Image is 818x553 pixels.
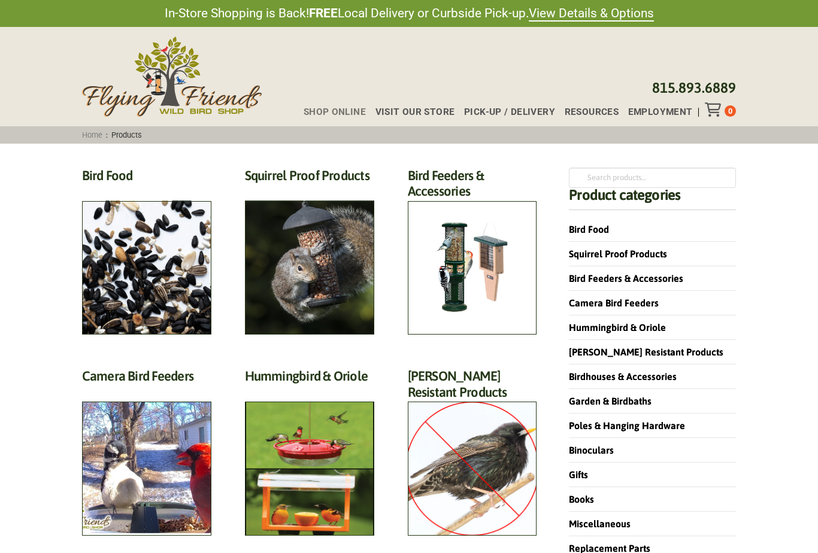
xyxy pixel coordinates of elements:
[408,368,537,406] h2: [PERSON_NAME] Resistant Products
[569,347,723,357] a: [PERSON_NAME] Resistant Products
[375,108,455,117] span: Visit Our Store
[728,107,732,116] span: 0
[408,368,537,536] a: Visit product category Starling Resistant Products
[569,469,588,480] a: Gifts
[569,518,631,529] a: Miscellaneous
[304,108,366,117] span: Shop Online
[245,368,374,536] a: Visit product category Hummingbird & Oriole
[108,130,146,139] span: Products
[565,108,619,117] span: Resources
[366,108,455,117] a: Visit Our Store
[569,445,614,455] a: Binoculars
[569,188,736,210] h4: Product categories
[455,108,555,117] a: Pick-up / Delivery
[555,108,619,117] a: Resources
[529,6,654,22] a: View Details & Options
[82,37,262,117] img: Flying Friends Wild Bird Shop Logo
[82,168,211,335] a: Visit product category Bird Food
[245,168,374,335] a: Visit product category Squirrel Proof Products
[78,130,146,139] span: :
[569,297,659,308] a: Camera Bird Feeders
[569,494,594,505] a: Books
[705,102,725,117] div: Toggle Off Canvas Content
[408,168,537,206] h2: Bird Feeders & Accessories
[569,322,666,333] a: Hummingbird & Oriole
[652,80,736,96] a: 815.893.6889
[569,371,677,382] a: Birdhouses & Accessories
[628,108,693,117] span: Employment
[78,130,106,139] a: Home
[294,108,366,117] a: Shop Online
[82,368,211,536] a: Visit product category Camera Bird Feeders
[569,396,652,406] a: Garden & Birdbaths
[569,248,667,259] a: Squirrel Proof Products
[619,108,692,117] a: Employment
[245,168,374,190] h2: Squirrel Proof Products
[569,273,683,284] a: Bird Feeders & Accessories
[569,224,609,235] a: Bird Food
[464,108,555,117] span: Pick-up / Delivery
[82,168,211,190] h2: Bird Food
[408,168,537,335] a: Visit product category Bird Feeders & Accessories
[309,6,338,20] strong: FREE
[165,5,654,22] span: In-Store Shopping is Back! Local Delivery or Curbside Pick-up.
[569,168,736,188] input: Search products…
[569,420,685,431] a: Poles & Hanging Hardware
[245,368,374,390] h2: Hummingbird & Oriole
[82,368,211,390] h2: Camera Bird Feeders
